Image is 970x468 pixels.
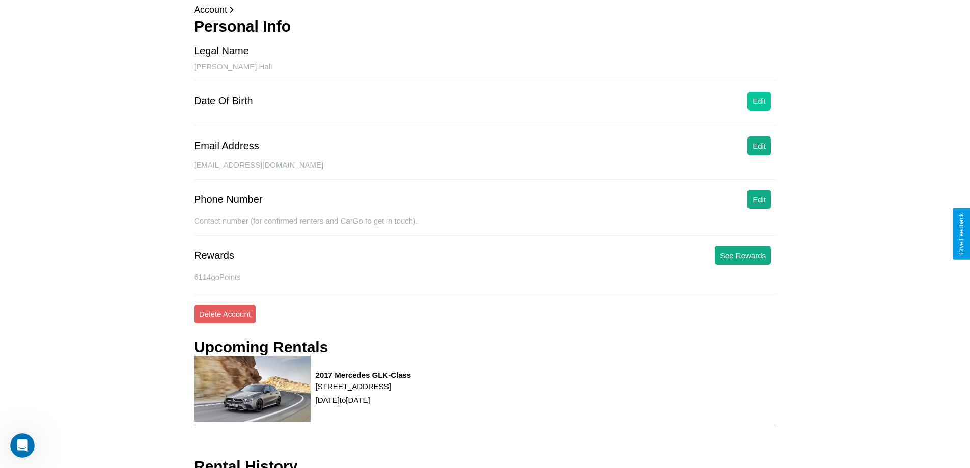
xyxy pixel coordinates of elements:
[194,62,776,81] div: [PERSON_NAME] Hall
[194,194,263,205] div: Phone Number
[194,270,776,284] p: 6114 goPoints
[194,250,234,261] div: Rewards
[958,213,965,255] div: Give Feedback
[316,371,411,379] h3: 2017 Mercedes GLK-Class
[316,393,411,407] p: [DATE] to [DATE]
[747,190,771,209] button: Edit
[747,136,771,155] button: Edit
[194,18,776,35] h3: Personal Info
[10,433,35,458] iframe: Intercom live chat
[194,2,776,18] p: Account
[715,246,771,265] button: See Rewards
[747,92,771,111] button: Edit
[194,216,776,236] div: Contact number (for confirmed renters and CarGo to get in touch).
[194,339,328,356] h3: Upcoming Rentals
[194,160,776,180] div: [EMAIL_ADDRESS][DOMAIN_NAME]
[194,305,256,323] button: Delete Account
[194,356,311,421] img: rental
[194,45,249,57] div: Legal Name
[194,95,253,107] div: Date Of Birth
[194,140,259,152] div: Email Address
[316,379,411,393] p: [STREET_ADDRESS]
